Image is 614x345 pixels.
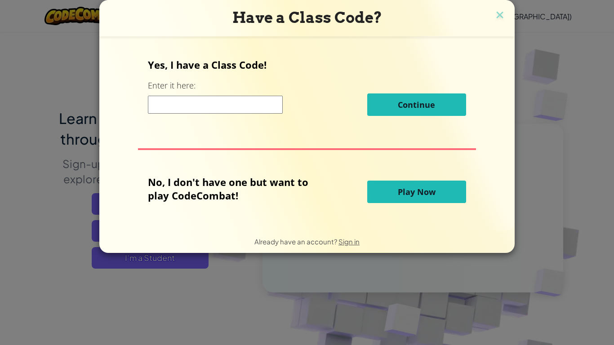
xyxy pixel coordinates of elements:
img: close icon [494,9,506,22]
a: Sign in [338,237,360,246]
span: Continue [398,99,435,110]
button: Continue [367,93,466,116]
p: No, I don't have one but want to play CodeCombat! [148,175,322,202]
span: Already have an account? [254,237,338,246]
button: Play Now [367,181,466,203]
label: Enter it here: [148,80,196,91]
p: Yes, I have a Class Code! [148,58,466,71]
span: Have a Class Code? [232,9,382,27]
span: Play Now [398,186,436,197]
